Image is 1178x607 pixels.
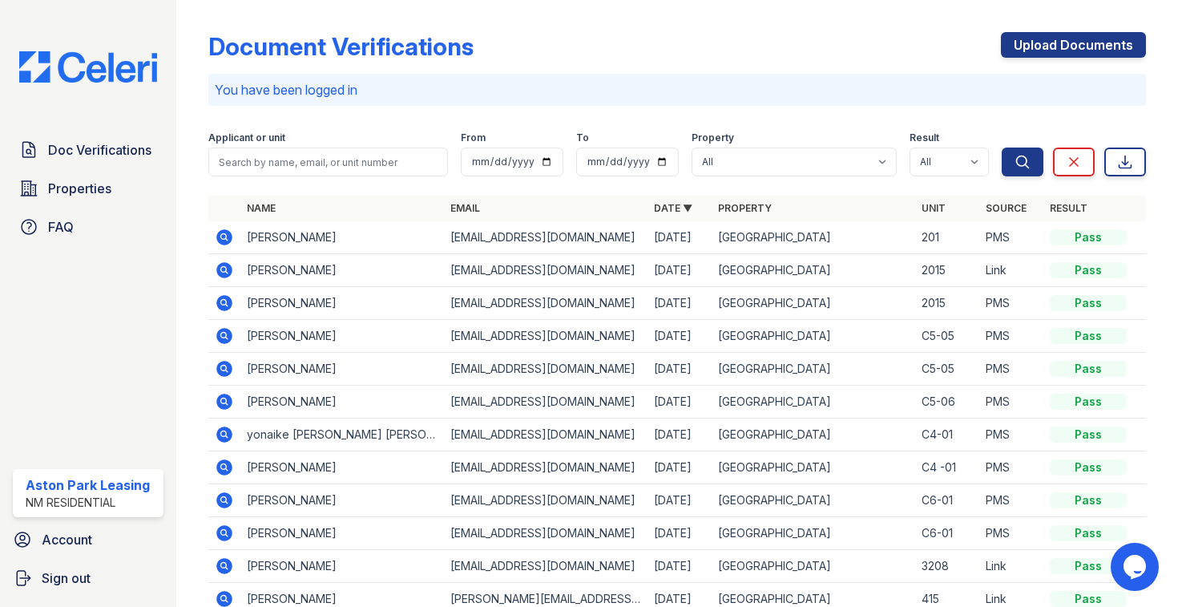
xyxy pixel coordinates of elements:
div: Document Verifications [208,32,474,61]
td: PMS [979,419,1043,451]
div: Pass [1050,558,1127,574]
td: [GEOGRAPHIC_DATA] [712,320,915,353]
td: [GEOGRAPHIC_DATA] [712,254,915,287]
td: [PERSON_NAME] [240,517,444,550]
label: Property [692,132,734,144]
a: Unit [922,202,946,214]
div: Pass [1050,492,1127,508]
td: [EMAIL_ADDRESS][DOMAIN_NAME] [444,287,647,320]
td: C6-01 [915,517,979,550]
div: Pass [1050,394,1127,410]
a: Sign out [6,562,170,594]
td: [EMAIL_ADDRESS][DOMAIN_NAME] [444,221,647,254]
td: 2015 [915,254,979,287]
td: [DATE] [647,419,712,451]
td: [PERSON_NAME] [240,353,444,386]
td: [PERSON_NAME] [240,221,444,254]
td: [GEOGRAPHIC_DATA] [712,550,915,583]
div: Aston Park Leasing [26,475,150,495]
div: Pass [1050,295,1127,311]
label: Applicant or unit [208,132,285,144]
div: Pass [1050,229,1127,245]
td: [GEOGRAPHIC_DATA] [712,451,915,484]
a: Name [247,202,276,214]
a: Upload Documents [1001,32,1146,58]
td: [DATE] [647,254,712,287]
span: Properties [48,179,111,198]
td: C6-01 [915,484,979,517]
a: Properties [13,172,163,204]
label: From [461,132,486,144]
td: yonaike [PERSON_NAME] [PERSON_NAME] [240,419,444,451]
a: FAQ [13,211,163,243]
td: [DATE] [647,451,712,484]
td: C5-05 [915,353,979,386]
input: Search by name, email, or unit number [208,148,448,176]
img: CE_Logo_Blue-a8612792a0a2168367f1c8372b55b34899dd931a85d93a1a3d3e32e68fde9ad4.png [6,51,170,83]
td: Link [979,254,1043,287]
td: [GEOGRAPHIC_DATA] [712,221,915,254]
td: C4 -01 [915,451,979,484]
td: PMS [979,353,1043,386]
td: [DATE] [647,517,712,550]
td: [DATE] [647,484,712,517]
div: Pass [1050,427,1127,443]
td: [GEOGRAPHIC_DATA] [712,484,915,517]
div: Pass [1050,262,1127,278]
td: 2015 [915,287,979,320]
td: [GEOGRAPHIC_DATA] [712,419,915,451]
td: [PERSON_NAME] [240,320,444,353]
td: PMS [979,451,1043,484]
td: PMS [979,386,1043,419]
td: [GEOGRAPHIC_DATA] [712,287,915,320]
td: [DATE] [647,353,712,386]
div: NM Residential [26,495,150,511]
td: [DATE] [647,221,712,254]
td: [EMAIL_ADDRESS][DOMAIN_NAME] [444,386,647,419]
iframe: chat widget [1111,543,1162,591]
td: C5-06 [915,386,979,419]
div: Pass [1050,328,1127,344]
td: [EMAIL_ADDRESS][DOMAIN_NAME] [444,254,647,287]
label: Result [910,132,939,144]
td: PMS [979,287,1043,320]
td: [EMAIL_ADDRESS][DOMAIN_NAME] [444,419,647,451]
td: Link [979,550,1043,583]
div: Pass [1050,361,1127,377]
td: [PERSON_NAME] [240,386,444,419]
td: [EMAIL_ADDRESS][DOMAIN_NAME] [444,320,647,353]
td: C5-05 [915,320,979,353]
td: [DATE] [647,287,712,320]
a: Email [450,202,480,214]
label: To [576,132,589,144]
td: [EMAIL_ADDRESS][DOMAIN_NAME] [444,550,647,583]
a: Result [1050,202,1087,214]
td: PMS [979,517,1043,550]
div: Pass [1050,591,1127,607]
td: [GEOGRAPHIC_DATA] [712,517,915,550]
td: [DATE] [647,320,712,353]
span: Doc Verifications [48,140,151,160]
td: [EMAIL_ADDRESS][DOMAIN_NAME] [444,451,647,484]
td: [PERSON_NAME] [240,254,444,287]
td: C4-01 [915,419,979,451]
div: Pass [1050,459,1127,475]
p: You have been logged in [215,80,1140,99]
span: FAQ [48,217,74,237]
span: Sign out [42,569,91,588]
td: PMS [979,320,1043,353]
td: [DATE] [647,386,712,419]
td: 3208 [915,550,979,583]
a: Property [718,202,772,214]
td: [EMAIL_ADDRESS][DOMAIN_NAME] [444,353,647,386]
div: Pass [1050,525,1127,541]
td: [GEOGRAPHIC_DATA] [712,353,915,386]
span: Account [42,530,92,549]
td: [DATE] [647,550,712,583]
a: Date ▼ [654,202,692,214]
a: Doc Verifications [13,134,163,166]
td: [PERSON_NAME] [240,451,444,484]
a: Source [986,202,1027,214]
td: 201 [915,221,979,254]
